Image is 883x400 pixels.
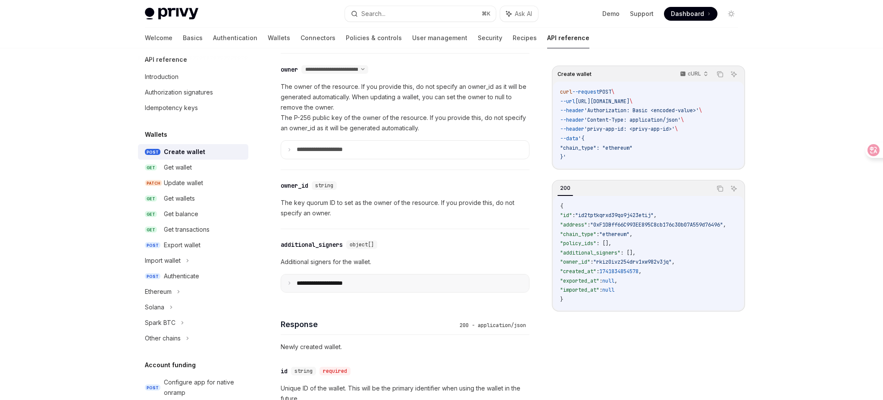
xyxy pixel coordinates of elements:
a: Authentication [213,28,257,48]
span: null [602,277,614,284]
h4: Response [281,318,456,330]
p: cURL [688,70,701,77]
h5: Account funding [145,360,196,370]
div: Update wallet [164,178,203,188]
a: Authorization signatures [138,85,248,100]
span: : [587,221,590,228]
span: curl [560,88,572,95]
button: Ask AI [728,183,739,194]
button: Copy the contents from the code block [714,183,726,194]
a: Introduction [138,69,248,85]
span: : [599,287,602,293]
span: object[] [350,241,374,248]
div: Export wallet [164,240,200,250]
p: Newly created wallet. [281,342,529,352]
div: 200 [557,183,573,193]
div: required [319,367,351,375]
div: Idempotency keys [145,103,198,113]
span: "0xF1DBff66C993EE895C8cb176c30b07A559d76496" [590,221,723,228]
span: , [723,221,726,228]
span: --header [560,107,584,114]
div: Get transactions [164,224,210,235]
span: --header [560,126,584,132]
span: string [294,368,313,375]
div: Get wallets [164,193,195,204]
span: "exported_at" [560,277,599,284]
a: Dashboard [664,7,717,21]
div: owner_id [281,181,308,190]
img: light logo [145,8,198,20]
span: "policy_ids" [560,240,596,247]
span: 'privy-app-id: <privy-app-id>' [584,126,675,132]
span: POST [145,384,160,391]
span: \ [611,88,614,95]
a: Support [630,9,654,18]
span: --url [560,98,575,105]
span: "chain_type" [560,231,596,238]
span: GET [145,195,157,202]
button: Ask AI [500,6,538,22]
a: GETGet transactions [138,222,248,237]
span: { [560,203,563,210]
span: : [], [620,249,636,256]
span: GET [145,164,157,171]
div: Other chains [145,333,181,343]
span: "address" [560,221,587,228]
span: "additional_signers" [560,249,620,256]
div: Introduction [145,72,178,82]
span: : [599,277,602,284]
span: "rkiz0ivz254drv1xw982v3jq" [593,258,672,265]
div: Solana [145,302,164,312]
div: additional_signers [281,240,343,249]
div: 200 - application/json [456,321,529,330]
span: 1741834854578 [599,268,639,275]
span: Ask AI [515,9,532,18]
span: --data [560,135,578,142]
div: id [281,367,288,375]
a: API reference [547,28,589,48]
span: "ethereum" [599,231,629,238]
a: Recipes [513,28,537,48]
a: User management [412,28,467,48]
span: "owner_id" [560,258,590,265]
span: "imported_at" [560,287,599,293]
div: Create wallet [164,147,205,157]
a: GETGet wallet [138,160,248,175]
span: 'Content-Type: application/json' [584,117,681,123]
span: ⌘ K [482,10,491,17]
button: Search...⌘K [345,6,496,22]
span: \ [681,117,684,123]
span: : [596,231,599,238]
span: POST [145,242,160,249]
span: POST [145,149,160,155]
div: Search... [361,9,385,19]
span: }' [560,154,566,161]
span: \ [629,98,633,105]
button: Copy the contents from the code block [714,69,726,80]
span: PATCH [145,180,162,186]
span: "id" [560,212,572,219]
h5: Wallets [145,129,167,140]
span: "created_at" [560,268,596,275]
span: string [315,182,333,189]
a: POSTExport wallet [138,237,248,253]
div: owner [281,65,298,74]
span: [URL][DOMAIN_NAME] [575,98,629,105]
span: null [602,287,614,293]
a: POSTAuthenticate [138,268,248,284]
span: '{ [578,135,584,142]
a: Basics [183,28,203,48]
span: , [614,277,617,284]
span: Create wallet [557,71,592,78]
span: , [629,231,633,238]
div: Spark BTC [145,318,175,328]
span: 'Authorization: Basic <encoded-value>' [584,107,699,114]
span: --header [560,117,584,123]
span: } [560,296,563,303]
span: \ [699,107,702,114]
a: Security [478,28,502,48]
a: POSTCreate wallet [138,144,248,160]
div: Import wallet [145,255,181,266]
a: PATCHUpdate wallet [138,175,248,191]
button: Toggle dark mode [724,7,738,21]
